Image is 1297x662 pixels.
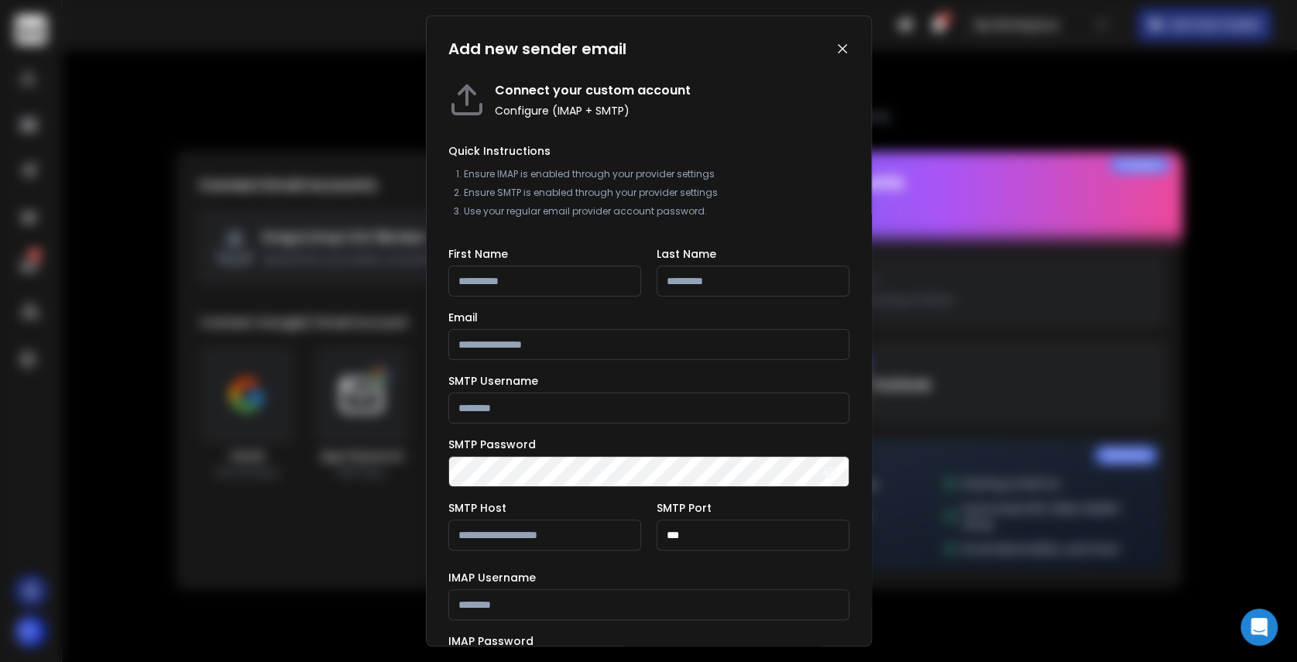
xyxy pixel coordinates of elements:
[495,103,691,118] p: Configure (IMAP + SMTP)
[495,81,691,100] h1: Connect your custom account
[657,503,712,513] label: SMTP Port
[448,503,506,513] label: SMTP Host
[448,376,538,386] label: SMTP Username
[448,636,534,647] label: IMAP Password
[657,249,716,259] label: Last Name
[448,38,626,60] h1: Add new sender email
[448,439,536,450] label: SMTP Password
[464,205,849,218] li: Use your regular email provider account password.
[448,143,849,159] h2: Quick Instructions
[1240,609,1278,646] div: Open Intercom Messenger
[464,168,849,180] li: Ensure IMAP is enabled through your provider settings
[448,312,478,323] label: Email
[448,572,536,583] label: IMAP Username
[464,187,849,199] li: Ensure SMTP is enabled through your provider settings
[448,249,508,259] label: First Name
